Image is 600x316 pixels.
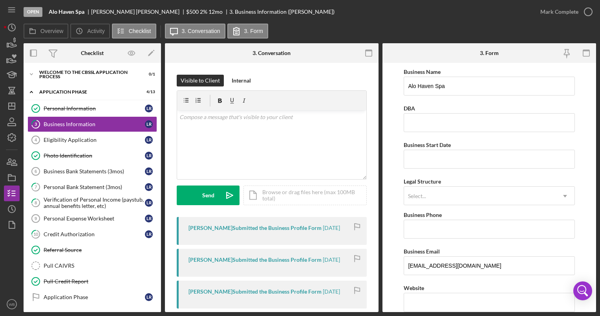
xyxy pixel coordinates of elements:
div: Open [24,7,42,17]
b: Alo Haven Spa [49,9,84,15]
div: L R [145,105,153,112]
label: DBA [404,105,415,112]
button: WB [4,296,20,312]
a: Pull Credit Report [27,274,157,289]
div: Photo Identification [44,152,145,159]
a: 10Credit AuthorizationLR [27,226,157,242]
button: Activity [70,24,110,39]
div: Personal Information [44,105,145,112]
time: 2025-09-18 22:27 [323,257,340,263]
div: L R [145,230,153,238]
tspan: 10 [33,231,38,237]
button: Checklist [112,24,156,39]
label: Business Name [404,68,441,75]
button: Internal [228,75,255,86]
button: 3. Conversation [165,24,225,39]
div: 0 / 1 [141,72,155,77]
div: L R [145,136,153,144]
div: [PERSON_NAME] Submitted the Business Profile Form [188,288,322,295]
label: Activity [87,28,104,34]
a: 3Business InformationLR [27,116,157,132]
tspan: 6 [35,169,37,174]
div: [PERSON_NAME] [PERSON_NAME] [91,9,186,15]
div: Select... [408,193,426,199]
label: Business Phone [404,211,442,218]
text: WB [9,302,15,307]
a: Personal InformationLR [27,101,157,116]
div: Business Information [44,121,145,127]
div: 3. Form [480,50,499,56]
tspan: 8 [35,200,37,205]
div: Business Bank Statements (3mos) [44,168,145,175]
div: [PERSON_NAME] Submitted the Business Profile Form [188,225,322,231]
label: 3. Conversation [182,28,220,34]
div: Checklist [81,50,104,56]
div: Eligibility Application [44,137,145,143]
label: Business Email [404,248,440,255]
tspan: 4 [35,138,37,142]
div: L R [145,167,153,175]
a: 9Personal Expense WorksheetLR [27,211,157,226]
div: L R [145,152,153,160]
div: L R [145,215,153,222]
div: Pull CAIVRS [44,263,157,269]
a: 6Business Bank Statements (3mos)LR [27,164,157,179]
div: Send [202,186,214,205]
button: Visible to Client [177,75,224,86]
a: Pull CAIVRS [27,258,157,274]
span: $500 [186,8,199,15]
div: 3. Business Information ([PERSON_NAME]) [229,9,335,15]
label: Checklist [129,28,151,34]
div: L R [145,293,153,301]
a: Photo IdentificationLR [27,148,157,164]
div: Personal Expense Worksheet [44,215,145,222]
div: Credit Authorization [44,231,145,237]
div: Mark Complete [540,4,578,20]
div: Application Phase [44,294,145,300]
div: Verification of Personal Income (paystub, annual benefits letter, etc) [44,197,145,209]
div: L R [145,183,153,191]
div: Pull Credit Report [44,278,157,285]
tspan: 3 [35,121,37,127]
tspan: 9 [35,216,37,221]
button: Overview [24,24,68,39]
div: Visible to Client [181,75,220,86]
tspan: 7 [35,184,37,189]
div: [PERSON_NAME] Submitted the Business Profile Form [188,257,322,263]
label: Business Start Date [404,141,451,148]
time: 2025-09-18 22:27 [323,288,340,295]
label: Website [404,285,424,291]
a: 4Eligibility ApplicationLR [27,132,157,148]
label: Overview [40,28,63,34]
div: 3. Conversation [252,50,291,56]
a: 7Personal Bank Statement (3mos)LR [27,179,157,195]
div: Referral Source [44,247,157,253]
button: Send [177,186,240,205]
div: L R [145,199,153,207]
button: Mark Complete [532,4,596,20]
div: L R [145,120,153,128]
time: 2025-09-22 18:56 [323,225,340,231]
div: Open Intercom Messenger [573,281,592,300]
div: Welcome to the CBSSL Application Process [39,70,135,79]
a: Referral Source [27,242,157,258]
label: 3. Form [244,28,263,34]
div: 4 / 13 [141,90,155,94]
div: 12 mo [209,9,223,15]
button: 3. Form [227,24,268,39]
div: Personal Bank Statement (3mos) [44,184,145,190]
a: 8Verification of Personal Income (paystub, annual benefits letter, etc)LR [27,195,157,211]
div: Application Phase [39,90,135,94]
a: Application PhaseLR [27,289,157,305]
div: 2 % [200,9,207,15]
div: Internal [232,75,251,86]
